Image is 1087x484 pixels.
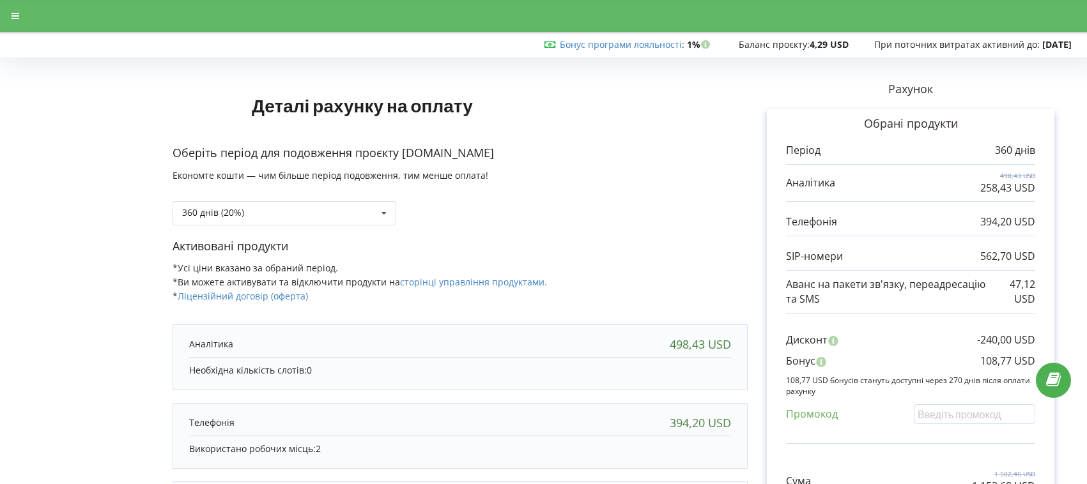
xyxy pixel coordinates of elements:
span: Баланс проєкту: [739,38,810,50]
span: 0 [307,364,312,376]
p: Рахунок [748,81,1074,98]
strong: 1% [687,38,713,50]
p: Промокод [786,407,838,421]
p: SIP-номери [786,249,843,264]
a: сторінці управління продуктами. [400,276,547,288]
span: 2 [316,442,321,455]
strong: [DATE] [1042,38,1072,50]
p: Бонус [786,354,815,368]
span: Економте кошти — чим більше період подовження, тим менше оплата! [173,169,488,181]
p: 47,12 USD [992,277,1035,306]
span: : [560,38,684,50]
p: Дисконт [786,333,828,347]
span: *Усі ціни вказано за обраний період. [173,262,338,274]
input: Введіть промокод [914,404,1035,424]
p: 108,77 USD [980,354,1035,368]
p: 394,20 USD [980,215,1035,229]
p: Аналітика [189,338,233,351]
p: -240,00 USD [977,333,1035,347]
h1: Деталі рахунку на оплату [173,75,552,136]
div: 360 днів (20%) [182,208,244,217]
div: 394,20 USD [670,416,731,429]
p: 108,77 USD бонусів стануть доступні через 270 днів після оплати рахунку [786,375,1035,397]
strong: 4,29 USD [810,38,849,50]
div: 498,43 USD [670,338,731,351]
p: Аванс на пакети зв'язку, переадресацію та SMS [786,277,992,306]
span: *Ви можете активувати та відключити продукти на [173,276,547,288]
p: Період [786,143,821,158]
a: Ліцензійний договір (оферта) [178,290,308,302]
p: Використано робочих місць: [189,442,731,455]
p: Телефонія [786,215,837,229]
p: Обрані продукти [786,116,1035,132]
span: При поточних витратах активний до: [874,38,1040,50]
p: 258,43 USD [980,181,1035,195]
p: Активовані продукти [173,238,748,255]
p: 1 502,46 USD [972,469,1035,478]
a: Бонус програми лояльності [560,38,682,50]
p: 562,70 USD [980,249,1035,264]
p: 498,43 USD [980,171,1035,180]
p: Аналітика [786,176,835,190]
p: Оберіть період для подовження проєкту [DOMAIN_NAME] [173,145,748,162]
p: Необхідна кількість слотів: [189,364,731,377]
p: 360 днів [995,143,1035,158]
p: Телефонія [189,416,235,429]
